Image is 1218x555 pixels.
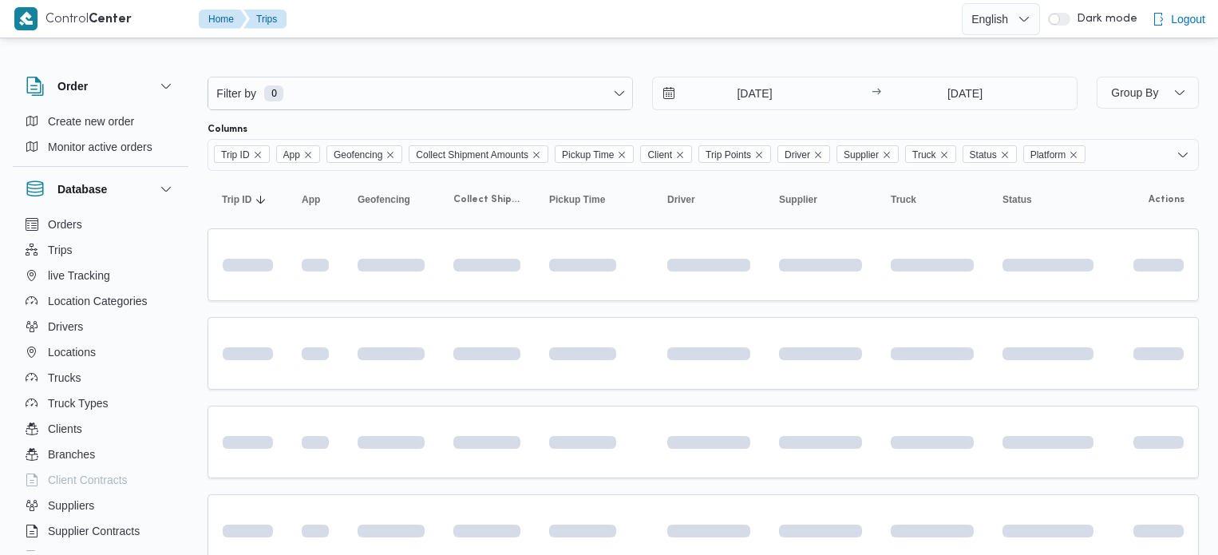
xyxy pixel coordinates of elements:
button: live Tracking [19,263,182,288]
span: Driver [777,145,830,163]
span: Truck [912,146,936,164]
span: Location Categories [48,291,148,311]
button: Remove Truck from selection in this group [939,150,949,160]
span: Dark mode [1070,13,1137,26]
span: Trucks [48,368,81,387]
span: Trip Points [698,145,771,163]
span: 0 available filters [264,85,283,101]
span: Clients [48,419,82,438]
button: Remove Collect Shipment Amounts from selection in this group [532,150,541,160]
button: Drivers [19,314,182,339]
button: Orders [19,212,182,237]
span: App [302,193,320,206]
button: Branches [19,442,182,467]
button: Geofencing [351,187,431,212]
button: Database [26,180,176,199]
button: Filter by0 available filters [208,77,632,109]
button: Remove Trip ID from selection in this group [253,150,263,160]
input: Press the down key to open a popover containing a calendar. [886,77,1045,109]
span: Collect Shipment Amounts [409,145,548,163]
button: Driver [661,187,757,212]
input: Press the down key to open a popover containing a calendar. [653,77,834,109]
span: Collect Shipment Amounts [416,146,528,164]
span: Geofencing [358,193,410,206]
button: Remove Geofencing from selection in this group [386,150,395,160]
span: Platform [1030,146,1066,164]
span: Platform [1023,145,1086,163]
button: Remove App from selection in this group [303,150,313,160]
span: Pickup Time [562,146,614,164]
span: Client [647,146,672,164]
span: Supplier [844,146,879,164]
button: Remove Pickup Time from selection in this group [617,150,627,160]
button: Remove Supplier from selection in this group [882,150,892,160]
span: Driver [667,193,695,206]
span: Actions [1149,193,1184,206]
span: Truck Types [48,394,108,413]
span: App [276,145,320,163]
span: Truck [905,145,956,163]
button: Remove Client from selection in this group [675,150,685,160]
button: Monitor active orders [19,134,182,160]
button: Truck [884,187,980,212]
span: Trips [48,240,73,260]
button: App [295,187,335,212]
button: Order [26,77,176,96]
span: Trip ID [221,146,250,164]
button: Trip IDSorted in descending order [216,187,279,212]
span: Create new order [48,112,134,131]
button: Remove Trip Points from selection in this group [754,150,764,160]
span: Drivers [48,317,83,336]
span: live Tracking [48,266,110,285]
span: Monitor active orders [48,137,152,157]
button: Status [996,187,1100,212]
span: Trip ID [214,145,270,163]
button: Group By [1097,77,1199,109]
button: Suppliers [19,493,182,518]
span: Truck [891,193,916,206]
button: Client Contracts [19,467,182,493]
span: Collect Shipment Amounts [453,193,520,206]
span: Trip ID; Sorted in descending order [222,193,251,206]
span: Supplier Contracts [48,521,140,541]
span: App [283,146,300,164]
button: Supplier Contracts [19,518,182,544]
span: Pickup Time [555,145,634,163]
button: Remove Status from selection in this group [1000,150,1010,160]
span: Branches [48,445,95,464]
button: Remove Platform from selection in this group [1069,150,1078,160]
button: Location Categories [19,288,182,314]
button: Home [199,10,247,29]
button: Create new order [19,109,182,134]
button: Clients [19,416,182,442]
span: Filter by [215,84,258,103]
button: Trips [19,237,182,263]
button: Pickup Time [543,187,623,212]
button: Remove Driver from selection in this group [813,150,823,160]
span: Group By [1111,86,1158,99]
span: Status [1002,193,1032,206]
button: Trucks [19,365,182,390]
button: Trips [243,10,287,29]
span: Pickup Time [549,193,605,206]
button: Logout [1145,3,1212,35]
img: X8yXhbKr1z7QwAAAABJRU5ErkJggg== [14,7,38,30]
span: Geofencing [326,145,402,163]
div: → [872,88,881,99]
b: Center [89,14,132,26]
span: Supplier [779,193,817,206]
span: Logout [1171,10,1205,29]
svg: Sorted in descending order [255,193,267,206]
button: Truck Types [19,390,182,416]
button: Locations [19,339,182,365]
span: Suppliers [48,496,94,515]
span: Client [640,145,692,163]
span: Orders [48,215,82,234]
button: Open list of options [1176,149,1189,161]
div: Order [13,109,188,166]
h3: Order [57,77,88,96]
span: Supplier [836,145,899,163]
span: Locations [48,343,96,362]
h3: Database [57,180,107,199]
span: Client Contracts [48,470,128,490]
